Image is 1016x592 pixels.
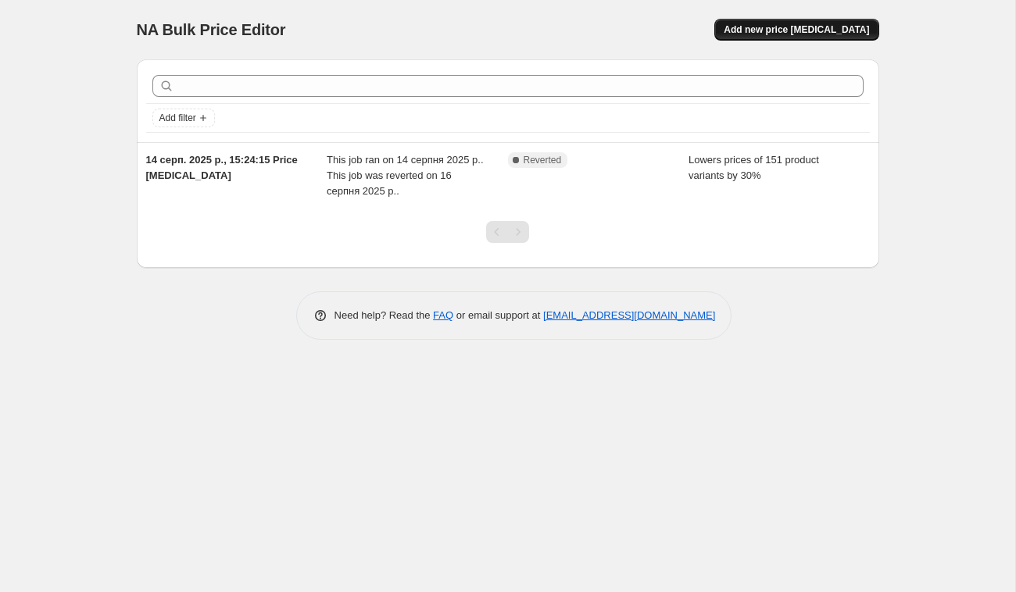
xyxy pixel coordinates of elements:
[327,154,484,197] span: This job ran on 14 серпня 2025 р.. This job was reverted on 16 серпня 2025 р..
[159,112,196,124] span: Add filter
[334,309,434,321] span: Need help? Read the
[689,154,819,181] span: Lowers prices of 151 product variants by 30%
[152,109,215,127] button: Add filter
[543,309,715,321] a: [EMAIL_ADDRESS][DOMAIN_NAME]
[524,154,562,166] span: Reverted
[453,309,543,321] span: or email support at
[146,154,298,181] span: 14 серп. 2025 р., 15:24:15 Price [MEDICAL_DATA]
[724,23,869,36] span: Add new price [MEDICAL_DATA]
[137,21,286,38] span: NA Bulk Price Editor
[714,19,878,41] button: Add new price [MEDICAL_DATA]
[433,309,453,321] a: FAQ
[486,221,529,243] nav: Pagination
